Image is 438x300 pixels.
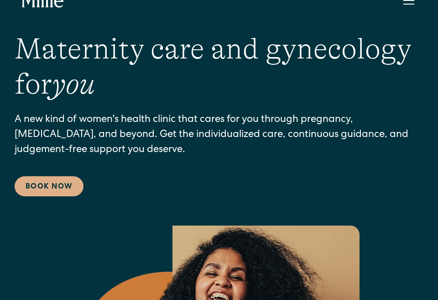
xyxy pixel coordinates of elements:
[15,32,423,102] h1: Maternity care and gynecology for
[15,176,83,196] a: Book Now
[52,68,95,100] em: you
[15,113,423,158] p: A new kind of women's health clinic that cares for you through pregnancy, [MEDICAL_DATA], and bey...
